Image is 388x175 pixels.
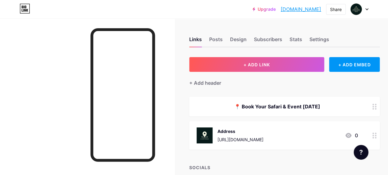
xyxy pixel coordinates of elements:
[252,7,276,12] a: Upgrade
[350,3,362,15] img: rainbowresorttala
[189,79,221,87] div: + Add header
[254,36,282,47] div: Subscribers
[329,57,380,72] div: + ADD EMBED
[189,164,380,171] div: SOCIALS
[209,36,223,47] div: Posts
[217,136,263,143] div: [URL][DOMAIN_NAME]
[230,36,247,47] div: Design
[345,132,358,139] div: 0
[244,62,270,67] span: + ADD LINK
[281,6,321,13] a: [DOMAIN_NAME]
[197,103,358,110] div: 📍 Book Your Safari & Event [DATE]
[290,36,302,47] div: Stats
[197,127,213,143] img: Address
[189,36,202,47] div: Links
[189,57,324,72] button: + ADD LINK
[330,6,342,13] div: Share
[309,36,329,47] div: Settings
[217,128,263,134] div: Address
